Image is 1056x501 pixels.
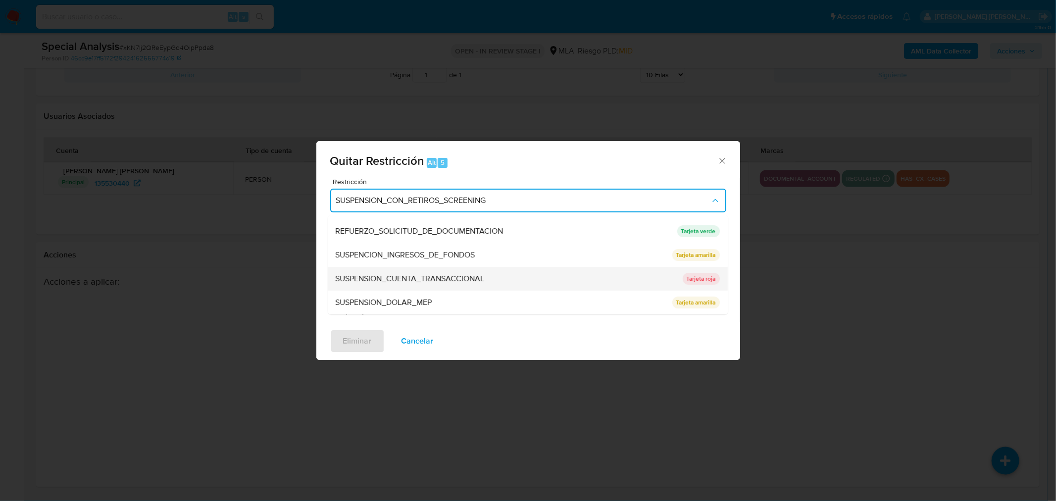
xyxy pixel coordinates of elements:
button: Restriction [330,189,726,212]
span: Quitar Restricción [330,152,425,169]
span: Cancelar [402,330,434,352]
span: SUSPENSION_DOLAR_MEP [336,298,432,307]
p: Tarjeta roja [683,273,720,285]
span: REFUERZO_SOLICITUD_DE_DOCUMENTACION [336,226,503,236]
span: SUSPENSION_CON_RETIROS_SCREENING [336,196,710,205]
button: Cancelar [389,329,447,353]
span: Alt [428,158,436,167]
span: SUSPENSION_CUENTA_TRANSACCIONAL [336,274,485,284]
span: 5 [441,158,445,167]
p: Tarjeta amarilla [672,297,720,308]
span: SUSPENCION_INGRESOS_DE_FONDOS [336,250,475,260]
button: Cerrar ventana [717,156,726,165]
p: Tarjeta amarilla [672,249,720,261]
span: Campo requerido [333,308,528,315]
span: Restricción [333,178,729,185]
p: Tarjeta verde [677,225,720,237]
